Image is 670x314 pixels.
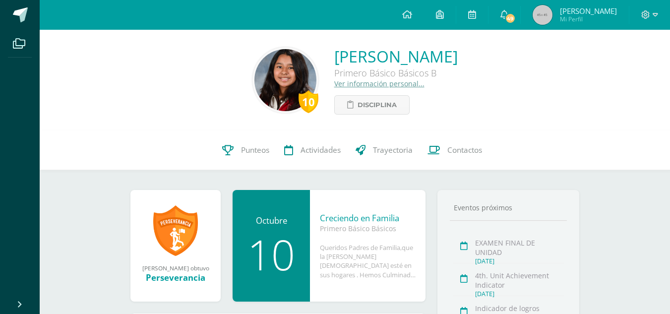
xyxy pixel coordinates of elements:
[475,257,564,265] div: [DATE]
[215,130,277,170] a: Punteos
[243,215,300,226] div: Octubre
[373,145,413,155] span: Trayectoria
[277,130,348,170] a: Actividades
[334,79,425,88] a: Ver información personal...
[504,13,515,24] span: 49
[450,203,567,212] div: Eventos próximos
[254,49,316,111] img: 224f54857604430c7d88002a1759e0f2.png
[301,145,341,155] span: Actividades
[475,271,564,290] div: 4th. Unit Achievement Indicator
[334,46,458,67] a: [PERSON_NAME]
[533,5,552,25] img: 45x45
[320,224,416,233] div: Primero Básico Básicos
[140,272,211,283] div: Perseverancia
[348,130,420,170] a: Trayectoria
[560,6,617,16] span: [PERSON_NAME]
[243,234,300,275] div: 10
[299,90,318,113] div: 10
[475,290,564,298] div: [DATE]
[334,95,410,115] a: Disciplina
[475,238,564,257] div: EXAMEN FINAL DE UNIDAD
[241,145,269,155] span: Punteos
[334,67,458,79] div: Primero Básico Básicos B
[320,243,416,279] div: Queridos Padres de Familia,que la [PERSON_NAME][DEMOGRAPHIC_DATA] esté en sus hogares . Hemos Cul...
[560,15,617,23] span: Mi Perfil
[358,96,397,114] span: Disciplina
[475,304,564,313] div: Indicador de logros
[140,264,211,272] div: [PERSON_NAME] obtuvo
[320,212,416,224] div: Creciendo en Familia
[447,145,482,155] span: Contactos
[420,130,489,170] a: Contactos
